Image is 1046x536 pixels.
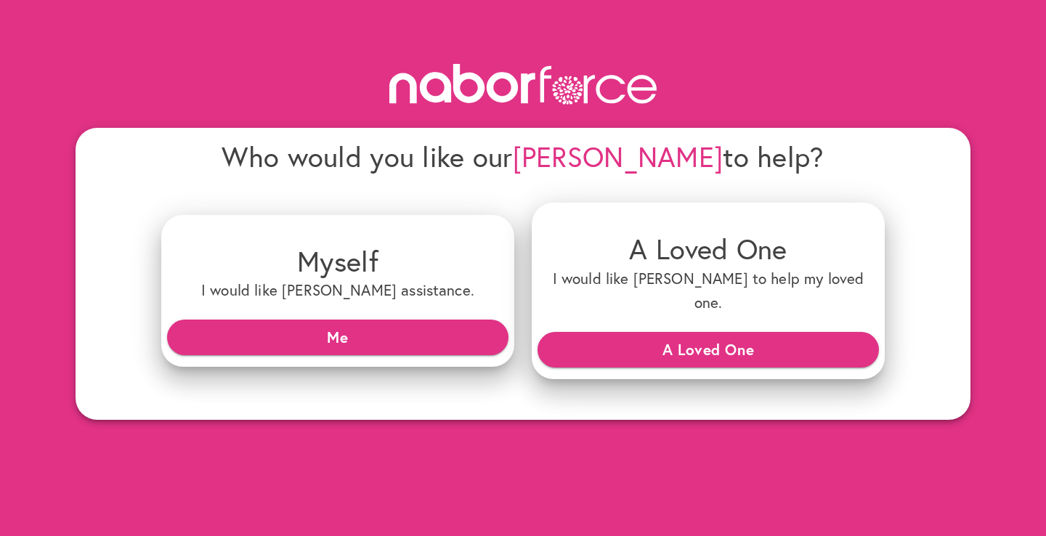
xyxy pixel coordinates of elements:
button: A Loved One [538,332,879,367]
h4: Who would you like our to help? [161,139,885,174]
span: [PERSON_NAME] [513,138,723,175]
h4: A Loved One [543,232,873,266]
h4: Myself [173,244,503,278]
span: Me [179,324,497,350]
span: A Loved One [549,336,867,362]
h6: I would like [PERSON_NAME] assistance. [173,278,503,302]
h6: I would like [PERSON_NAME] to help my loved one. [543,267,873,315]
button: Me [167,320,508,354]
